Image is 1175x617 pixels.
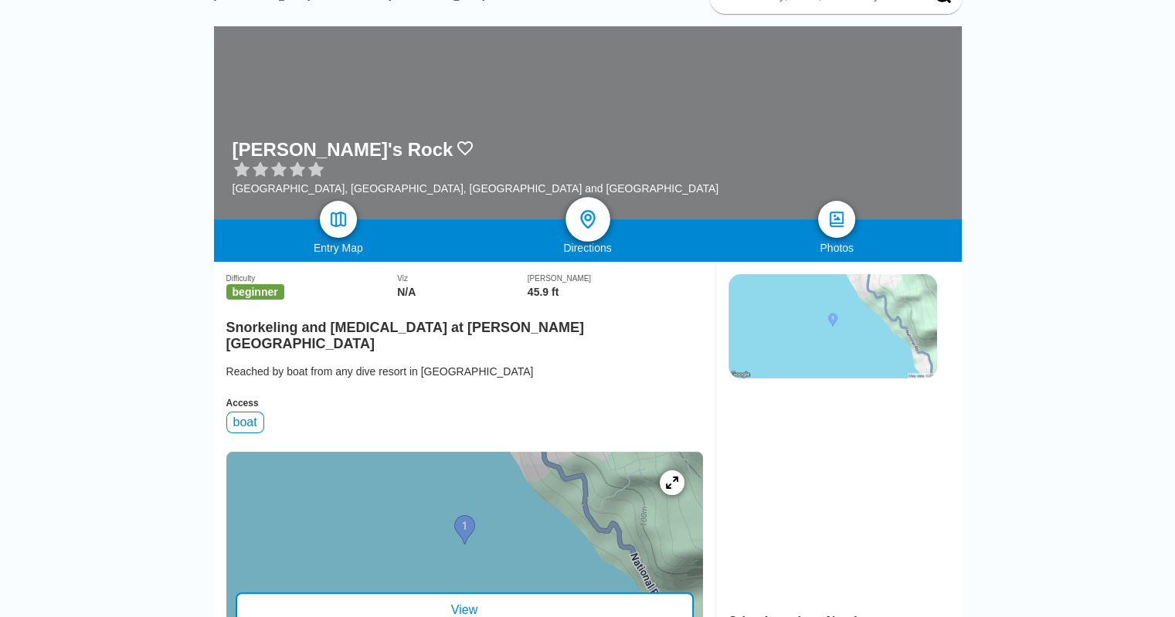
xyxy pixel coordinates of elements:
[397,286,528,298] div: N/A
[397,274,528,283] div: Viz
[226,310,703,352] h2: Snorkeling and [MEDICAL_DATA] at [PERSON_NAME][GEOGRAPHIC_DATA]
[827,210,846,229] img: photos
[226,284,284,300] span: beginner
[528,274,703,283] div: [PERSON_NAME]
[226,364,703,379] div: Reached by boat from any dive resort in [GEOGRAPHIC_DATA]
[226,398,703,409] div: Access
[214,242,464,254] div: Entry Map
[320,201,357,238] a: map
[712,242,962,254] div: Photos
[329,210,348,229] img: map
[233,182,719,195] div: [GEOGRAPHIC_DATA], [GEOGRAPHIC_DATA], [GEOGRAPHIC_DATA] and [GEOGRAPHIC_DATA]
[576,208,599,231] img: directions
[728,274,937,378] img: staticmap
[818,201,855,238] a: photos
[233,139,453,161] h1: [PERSON_NAME]'s Rock
[226,274,398,283] div: Difficulty
[463,242,712,254] div: Directions
[528,286,703,298] div: 45.9 ft
[226,412,264,433] div: boat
